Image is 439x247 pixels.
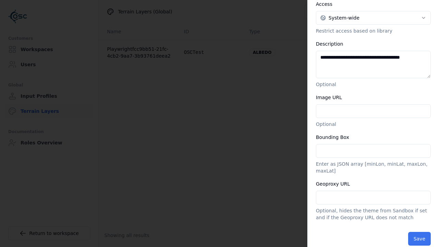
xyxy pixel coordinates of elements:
p: Optional, hides the theme from Sandbox if set and if the Geoproxy URL does not match [316,207,431,221]
p: Restrict access based on library [316,27,431,34]
label: Image URL [316,95,342,100]
p: Enter as JSON array [minLon, minLat, maxLon, maxLat] [316,161,431,174]
label: Access [316,1,332,7]
label: Description [316,41,343,47]
p: Optional [316,121,431,128]
p: Optional [316,81,431,88]
label: Geoproxy URL [316,181,350,187]
button: Save [408,232,431,246]
label: Bounding Box [316,134,349,140]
